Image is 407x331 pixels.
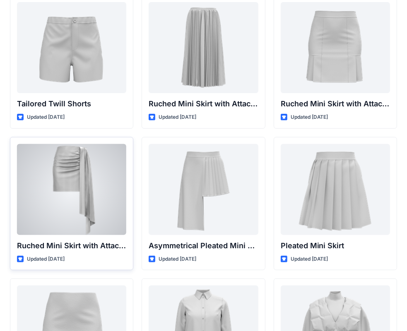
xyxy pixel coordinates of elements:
p: Updated [DATE] [159,113,196,122]
p: Asymmetrical Pleated Mini Skirt with Drape [149,240,258,252]
p: Updated [DATE] [291,255,328,264]
p: Updated [DATE] [159,255,196,264]
p: Ruched Mini Skirt with Attached Draped Panel [149,98,258,110]
a: Ruched Mini Skirt with Attached Draped Panel [281,2,390,93]
p: Updated [DATE] [27,113,65,122]
p: Ruched Mini Skirt with Attached Draped Panel [17,240,126,252]
p: Updated [DATE] [291,113,328,122]
p: Updated [DATE] [27,255,65,264]
a: Ruched Mini Skirt with Attached Draped Panel [149,2,258,93]
p: Tailored Twill Shorts [17,98,126,110]
a: Ruched Mini Skirt with Attached Draped Panel [17,144,126,235]
a: Tailored Twill Shorts [17,2,126,93]
p: Pleated Mini Skirt [281,240,390,252]
p: Ruched Mini Skirt with Attached Draped Panel [281,98,390,110]
a: Pleated Mini Skirt [281,144,390,235]
a: Asymmetrical Pleated Mini Skirt with Drape [149,144,258,235]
